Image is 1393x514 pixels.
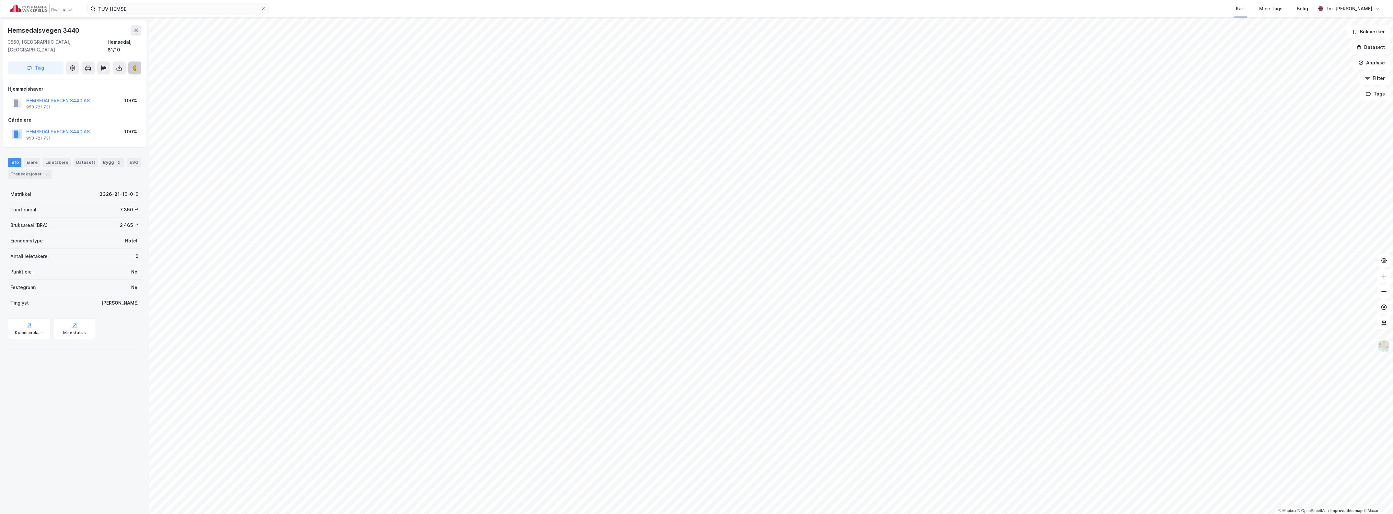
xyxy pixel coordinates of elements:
[1326,5,1372,13] div: Tor-[PERSON_NAME]
[15,330,43,335] div: Kommunekart
[10,299,29,307] div: Tinglyst
[1360,87,1390,100] button: Tags
[127,158,141,167] div: ESG
[10,4,72,13] img: cushman-wakefield-realkapital-logo.202ea83816669bd177139c58696a8fa1.svg
[24,158,40,167] div: Eiere
[1359,72,1390,85] button: Filter
[99,190,139,198] div: 3326-81-10-0-0
[8,158,21,167] div: Info
[101,299,139,307] div: [PERSON_NAME]
[131,268,139,276] div: Nei
[1347,25,1390,38] button: Bokmerker
[26,136,51,141] div: 950 721 731
[10,237,43,245] div: Eiendomstype
[43,171,50,177] div: 5
[124,128,137,136] div: 100%
[131,284,139,291] div: Nei
[1361,483,1393,514] div: Kontrollprogram for chat
[8,85,141,93] div: Hjemmelshaver
[10,268,32,276] div: Punktleie
[120,221,139,229] div: 2 465 ㎡
[1330,508,1363,513] a: Improve this map
[100,158,124,167] div: Bygg
[8,61,63,74] button: Tag
[1297,5,1308,13] div: Bolig
[124,97,137,105] div: 100%
[1259,5,1283,13] div: Mine Tags
[1278,508,1296,513] a: Mapbox
[63,330,86,335] div: Miljøstatus
[8,170,52,179] div: Transaksjoner
[1236,5,1245,13] div: Kart
[96,4,261,14] input: Søk på adresse, matrikkel, gårdeiere, leietakere eller personer
[74,158,98,167] div: Datasett
[10,284,36,291] div: Festegrunn
[10,190,31,198] div: Matrikkel
[43,158,71,167] div: Leietakere
[10,206,36,214] div: Tomteareal
[8,25,81,36] div: Hemsedalsvegen 3440
[1361,483,1393,514] iframe: Chat Widget
[26,105,51,110] div: 950 721 731
[1353,56,1390,69] button: Analyse
[8,38,108,54] div: 3560, [GEOGRAPHIC_DATA], [GEOGRAPHIC_DATA]
[1351,41,1390,54] button: Datasett
[1378,340,1390,352] img: Z
[115,159,122,166] div: 2
[125,237,139,245] div: Hotell
[10,221,48,229] div: Bruksareal (BRA)
[1297,508,1329,513] a: OpenStreetMap
[135,252,139,260] div: 0
[8,116,141,124] div: Gårdeiere
[108,38,141,54] div: Hemsedal, 81/10
[10,252,48,260] div: Antall leietakere
[120,206,139,214] div: 7 350 ㎡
